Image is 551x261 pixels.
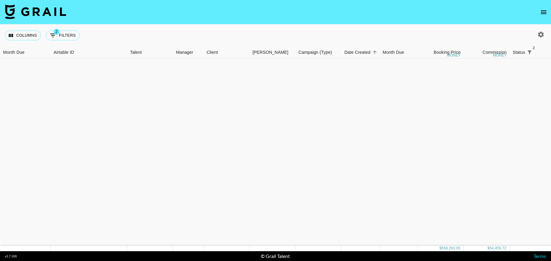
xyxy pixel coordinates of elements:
[531,45,537,51] span: 2
[447,53,461,57] div: money
[525,48,534,57] div: 2 active filters
[482,46,507,58] div: Commission
[538,6,550,18] button: open drawer
[525,48,534,57] button: Show filters
[298,46,332,58] div: Campaign (Type)
[489,246,506,251] div: 54,459.72
[344,46,370,58] div: Date Created
[249,46,295,58] div: Booker
[295,46,341,58] div: Campaign (Type)
[253,46,288,58] div: [PERSON_NAME]
[173,46,204,58] div: Manager
[493,53,507,57] div: money
[380,46,418,58] div: Month Due
[130,46,142,58] div: Talent
[5,254,17,258] div: v 1.7.100
[534,253,546,259] a: Terms
[261,253,290,259] div: © Grail Talent
[383,46,404,58] div: Month Due
[51,46,127,58] div: Airtable ID
[441,246,460,251] div: 558,263.00
[54,29,60,35] span: 2
[341,46,380,58] div: Date Created
[440,246,442,251] div: $
[204,46,249,58] div: Client
[176,46,193,58] div: Manager
[207,46,218,58] div: Client
[54,46,74,58] div: Airtable ID
[534,48,542,57] button: Sort
[487,246,489,251] div: $
[3,46,24,58] div: Month Due
[5,31,41,40] button: Select columns
[434,46,461,58] div: Booking Price
[513,46,525,58] div: Status
[370,48,379,57] button: Sort
[46,31,80,40] button: Show filters
[5,4,66,19] img: Grail Talent
[127,46,173,58] div: Talent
